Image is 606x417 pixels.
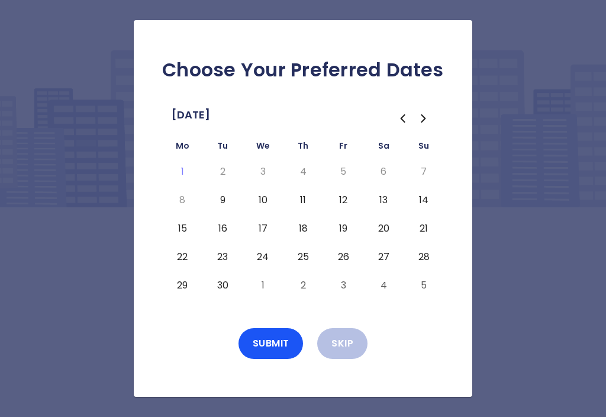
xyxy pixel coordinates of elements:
[162,139,444,300] table: September 2025
[413,276,434,295] button: Sunday, October 5th, 2025
[373,276,394,295] button: Saturday, October 4th, 2025
[373,191,394,210] button: Saturday, September 13th, 2025
[317,328,368,359] button: Skip
[252,248,273,267] button: Wednesday, September 24th, 2025
[323,139,363,158] th: Friday
[363,139,404,158] th: Saturday
[413,191,434,210] button: Sunday, September 14th, 2025
[252,162,273,181] button: Wednesday, September 3rd, 2025
[373,219,394,238] button: Saturday, September 20th, 2025
[292,191,314,210] button: Thursday, September 11th, 2025
[172,191,193,210] button: Monday, September 8th, 2025
[212,162,233,181] button: Tuesday, September 2nd, 2025
[172,105,210,124] span: [DATE]
[292,162,314,181] button: Thursday, September 4th, 2025
[333,276,354,295] button: Friday, October 3rd, 2025
[172,276,193,295] button: Monday, September 29th, 2025
[212,191,233,210] button: Tuesday, September 9th, 2025
[238,328,304,359] button: Submit
[392,108,413,129] button: Go to the Previous Month
[243,139,283,158] th: Wednesday
[162,139,202,158] th: Monday
[373,162,394,181] button: Saturday, September 6th, 2025
[413,219,434,238] button: Sunday, September 21st, 2025
[172,162,193,181] button: Today, Monday, September 1st, 2025
[252,219,273,238] button: Wednesday, September 17th, 2025
[252,191,273,210] button: Wednesday, September 10th, 2025
[404,139,444,158] th: Sunday
[252,276,273,295] button: Wednesday, October 1st, 2025
[333,162,354,181] button: Friday, September 5th, 2025
[333,219,354,238] button: Friday, September 19th, 2025
[172,219,193,238] button: Monday, September 15th, 2025
[413,248,434,267] button: Sunday, September 28th, 2025
[212,276,233,295] button: Tuesday, September 30th, 2025
[172,248,193,267] button: Monday, September 22nd, 2025
[333,248,354,267] button: Friday, September 26th, 2025
[373,248,394,267] button: Saturday, September 27th, 2025
[292,248,314,267] button: Thursday, September 25th, 2025
[292,219,314,238] button: Thursday, September 18th, 2025
[283,139,323,158] th: Thursday
[202,139,243,158] th: Tuesday
[212,248,233,267] button: Tuesday, September 23rd, 2025
[212,219,233,238] button: Tuesday, September 16th, 2025
[413,108,434,129] button: Go to the Next Month
[153,58,453,82] h2: Choose Your Preferred Dates
[333,191,354,210] button: Friday, September 12th, 2025
[413,162,434,181] button: Sunday, September 7th, 2025
[292,276,314,295] button: Thursday, October 2nd, 2025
